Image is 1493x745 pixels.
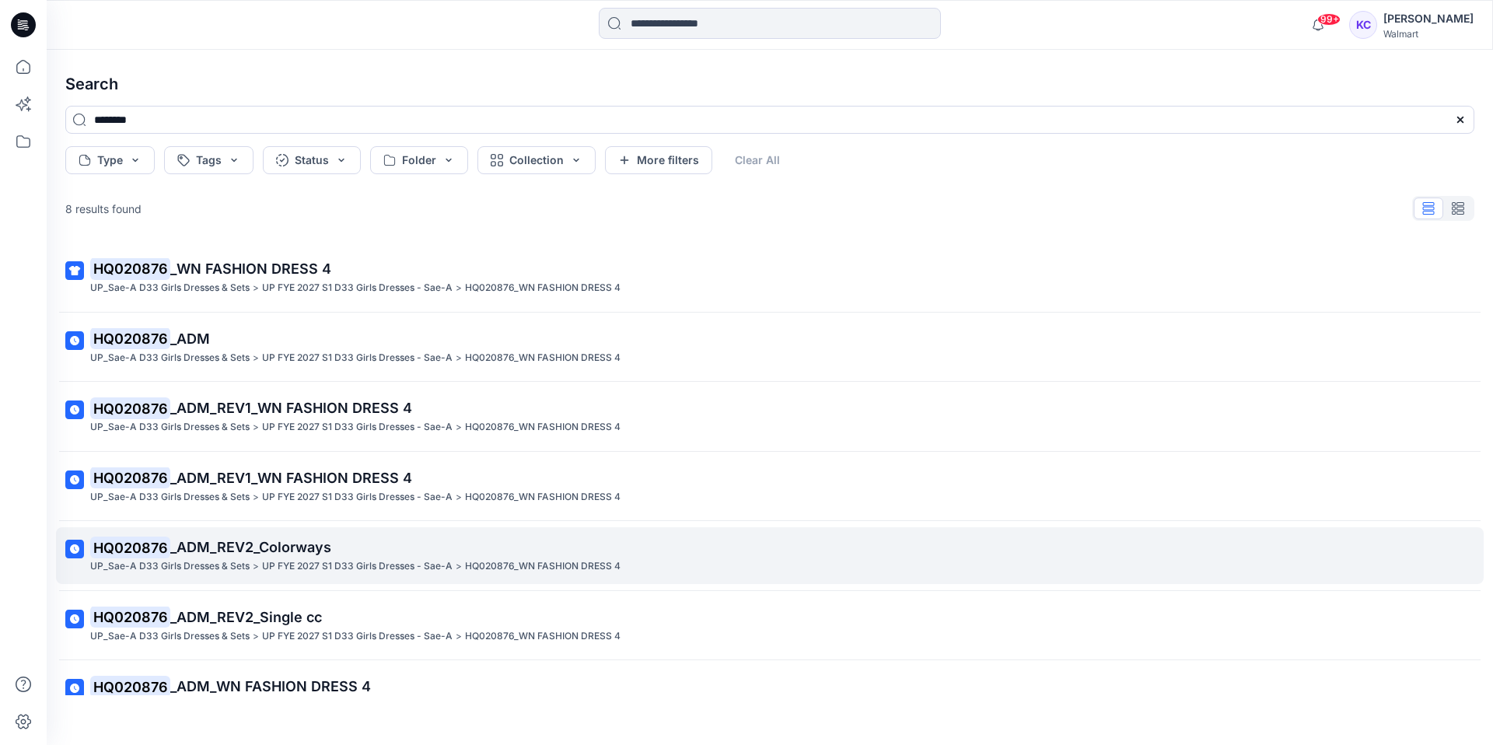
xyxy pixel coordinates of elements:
button: Collection [477,146,596,174]
button: Type [65,146,155,174]
span: 99+ [1317,13,1341,26]
p: > [253,489,259,505]
p: > [456,280,462,296]
p: > [253,350,259,366]
button: Tags [164,146,253,174]
p: > [253,419,259,435]
p: HQ020876_WN FASHION DRESS 4 [465,489,621,505]
p: UP FYE 2027 S1 D33 Girls Dresses - Sae-A [262,350,453,366]
p: > [253,558,259,575]
p: UP FYE 2027 S1 D33 Girls Dresses - Sae-A [262,628,453,645]
mark: HQ020876 [90,257,170,279]
p: > [456,628,462,645]
p: > [456,489,462,505]
p: > [456,419,462,435]
p: 8 results found [65,201,142,217]
mark: HQ020876 [90,327,170,349]
span: _ADM_WN FASHION DRESS 4 [170,678,371,694]
p: HQ020876_WN FASHION DRESS 4 [465,280,621,296]
button: Folder [370,146,468,174]
p: > [456,558,462,575]
p: UP_Sae-A D33 Girls Dresses & Sets [90,419,250,435]
a: HQ020876_ADM_REV1_WN FASHION DRESS 4UP_Sae-A D33 Girls Dresses & Sets>UP FYE 2027 S1 D33 Girls Dr... [56,458,1484,515]
a: HQ020876_ADM_REV2_Single ccUP_Sae-A D33 Girls Dresses & Sets>UP FYE 2027 S1 D33 Girls Dresses - S... [56,597,1484,654]
mark: HQ020876 [90,676,170,698]
a: HQ020876_WN FASHION DRESS 4UP_Sae-A D33 Girls Dresses & Sets>UP FYE 2027 S1 D33 Girls Dresses - S... [56,249,1484,306]
p: HQ020876_WN FASHION DRESS 4 [465,558,621,575]
p: UP FYE 2027 S1 D33 Girls Dresses - Sae-A [262,558,453,575]
h4: Search [53,62,1487,106]
span: _ADM [170,331,210,347]
p: > [253,628,259,645]
span: _ADM_REV1_WN FASHION DRESS 4 [170,470,412,486]
p: HQ020876_WN FASHION DRESS 4 [465,628,621,645]
span: _WN FASHION DRESS 4 [170,261,331,277]
p: HQ020876_WN FASHION DRESS 4 [465,419,621,435]
p: UP_Sae-A D33 Girls Dresses & Sets [90,558,250,575]
mark: HQ020876 [90,467,170,488]
mark: HQ020876 [90,606,170,628]
a: HQ020876_ADM_REV1_WN FASHION DRESS 4UP_Sae-A D33 Girls Dresses & Sets>UP FYE 2027 S1 D33 Girls Dr... [56,388,1484,445]
button: More filters [605,146,712,174]
div: [PERSON_NAME] [1383,9,1474,28]
p: UP_Sae-A D33 Girls Dresses & Sets [90,489,250,505]
p: > [456,350,462,366]
p: HQ020876_WN FASHION DRESS 4 [465,350,621,366]
span: _ADM_REV2_Colorways [170,539,331,555]
p: UP_Sae-A D33 Girls Dresses & Sets [90,350,250,366]
mark: HQ020876 [90,537,170,558]
p: UP FYE 2027 S1 D33 Girls Dresses - Sae-A [262,280,453,296]
span: _ADM_REV2_Single cc [170,609,322,625]
button: Status [263,146,361,174]
p: UP_Sae-A D33 Girls Dresses & Sets [90,628,250,645]
a: HQ020876_ADM_REV2_ColorwaysUP_Sae-A D33 Girls Dresses & Sets>UP FYE 2027 S1 D33 Girls Dresses - S... [56,527,1484,584]
p: > [253,280,259,296]
p: UP FYE 2027 S1 D33 Girls Dresses - Sae-A [262,419,453,435]
a: HQ020876_ADM_WN FASHION DRESS 4UP_Sae-A D33 Girls Dresses & Sets>UP FYE 2027 S1 D33 Girls Dresses... [56,666,1484,723]
div: Walmart [1383,28,1474,40]
mark: HQ020876 [90,397,170,419]
a: HQ020876_ADMUP_Sae-A D33 Girls Dresses & Sets>UP FYE 2027 S1 D33 Girls Dresses - Sae-A>HQ020876_W... [56,319,1484,376]
p: UP_Sae-A D33 Girls Dresses & Sets [90,280,250,296]
span: _ADM_REV1_WN FASHION DRESS 4 [170,400,412,416]
p: UP FYE 2027 S1 D33 Girls Dresses - Sae-A [262,489,453,505]
div: KC [1349,11,1377,39]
